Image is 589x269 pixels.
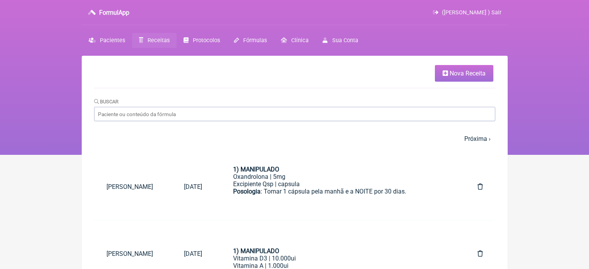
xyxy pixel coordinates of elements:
[82,33,132,48] a: Pacientes
[94,130,495,147] nav: pager
[433,9,501,16] a: ([PERSON_NAME] ) Sair
[233,180,446,188] div: Excipiente Qsp | capsula
[274,33,316,48] a: Clínica
[233,247,279,255] strong: 1) MANIPULADO
[243,37,267,44] span: Fórmulas
[172,177,215,197] a: [DATE]
[316,33,365,48] a: Sua Conta
[94,244,172,264] a: [PERSON_NAME]
[172,244,215,264] a: [DATE]
[177,33,227,48] a: Protocolos
[442,9,501,16] span: ([PERSON_NAME] ) Sair
[233,255,446,262] div: Vitamina D3 | 10.000ui
[148,37,170,44] span: Receitas
[100,37,125,44] span: Pacientes
[193,37,220,44] span: Protocolos
[221,159,459,214] a: 1) MANIPULADOOxandrolona | 5mgExcipiente Qsp | capsulaPosologia: Tomar 1 cápsula pela manhã e a N...
[332,37,358,44] span: Sua Conta
[94,99,119,105] label: Buscar
[291,37,309,44] span: Clínica
[464,135,491,142] a: Próxima ›
[233,173,446,180] div: Oxandrolona | 5mg
[233,166,279,173] strong: 1) MANIPULADO
[94,177,172,197] a: [PERSON_NAME]
[94,107,495,121] input: Paciente ou conteúdo da fórmula
[132,33,177,48] a: Receitas
[450,70,486,77] span: Nova Receita
[227,33,274,48] a: Fórmulas
[99,9,129,16] h3: FormulApp
[435,65,493,82] a: Nova Receita
[233,188,261,195] strong: Posologia
[233,188,446,202] div: : Tomar 1 cápsula pela manhã e a NOITE por 30 dias.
